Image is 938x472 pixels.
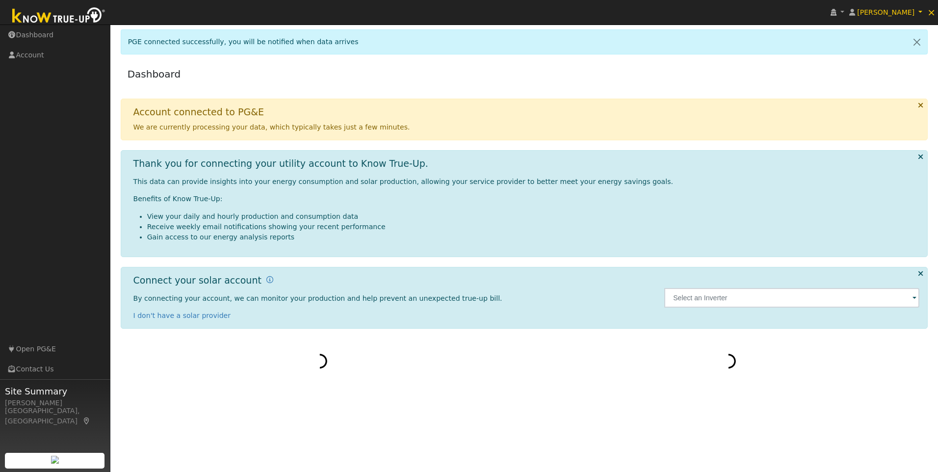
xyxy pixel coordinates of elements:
[147,222,920,232] li: Receive weekly email notifications showing your recent performance
[907,30,927,54] a: Close
[133,158,428,169] h1: Thank you for connecting your utility account to Know True-Up.
[927,6,936,18] span: ×
[133,178,673,185] span: This data can provide insights into your energy consumption and solar production, allowing your s...
[121,29,928,54] div: PGE connected successfully, you will be notified when data arrives
[147,211,920,222] li: View your daily and hourly production and consumption data
[128,68,181,80] a: Dashboard
[5,406,105,426] div: [GEOGRAPHIC_DATA], [GEOGRAPHIC_DATA]
[133,194,920,204] p: Benefits of Know True-Up:
[133,123,410,131] span: We are currently processing your data, which typically takes just a few minutes.
[133,294,502,302] span: By connecting your account, we can monitor your production and help prevent an unexpected true-up...
[857,8,914,16] span: [PERSON_NAME]
[5,385,105,398] span: Site Summary
[7,5,110,27] img: Know True-Up
[147,232,920,242] li: Gain access to our energy analysis reports
[5,398,105,408] div: [PERSON_NAME]
[133,312,231,319] a: I don't have a solar provider
[664,288,919,308] input: Select an Inverter
[51,456,59,464] img: retrieve
[133,275,261,286] h1: Connect your solar account
[82,417,91,425] a: Map
[133,106,264,118] h1: Account connected to PG&E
